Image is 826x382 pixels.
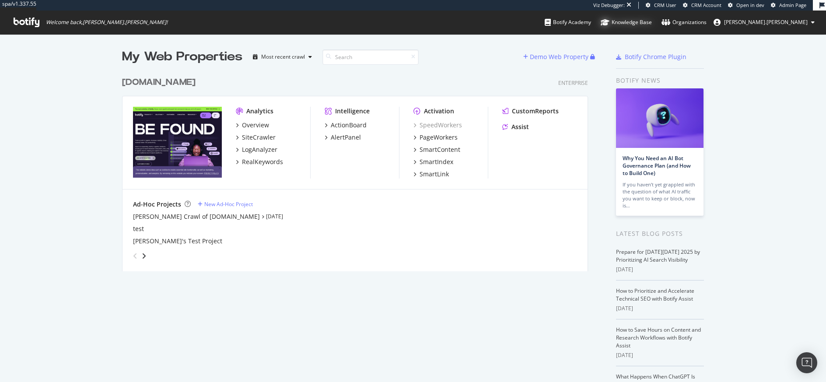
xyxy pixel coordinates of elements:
div: Open Intercom Messenger [796,352,817,373]
div: Botify Academy [545,18,591,27]
a: Overview [236,121,269,130]
a: SiteCrawler [236,133,276,142]
a: SmartLink [413,170,449,179]
div: SmartLink [420,170,449,179]
a: Admin Page [771,2,806,9]
a: CRM Account [683,2,721,9]
span: Open in dev [736,2,764,8]
a: Prepare for [DATE][DATE] 2025 by Prioritizing AI Search Visibility [616,248,700,263]
div: Organizations [661,18,707,27]
a: [PERSON_NAME] Crawl of [DOMAIN_NAME] [133,212,260,221]
a: New Ad-Hoc Project [198,200,253,208]
div: Intelligence [335,107,370,116]
a: LogAnalyzer [236,145,277,154]
div: My Web Properties [122,48,242,66]
a: RealKeywords [236,158,283,166]
div: Ad-Hoc Projects [133,200,181,209]
div: Botify news [616,76,704,85]
div: Botify Chrome Plugin [625,53,686,61]
a: Botify Chrome Plugin [616,53,686,61]
a: Assist [502,123,529,131]
div: CustomReports [512,107,559,116]
a: Organizations [661,11,707,34]
a: Demo Web Property [523,53,590,60]
a: SpeedWorkers [413,121,462,130]
a: How to Prioritize and Accelerate Technical SEO with Botify Assist [616,287,694,302]
div: Most recent crawl [261,54,305,60]
span: Welcome back, [PERSON_NAME].[PERSON_NAME] ! [46,19,168,26]
span: CRM User [654,2,676,8]
a: test [133,224,144,233]
button: Demo Web Property [523,50,590,64]
input: Search [322,49,419,65]
div: Overview [242,121,269,130]
div: SiteCrawler [242,133,276,142]
div: Enterprise [558,79,588,87]
div: New Ad-Hoc Project [204,200,253,208]
div: ActionBoard [331,121,367,130]
a: [DOMAIN_NAME] [122,76,199,89]
div: Latest Blog Posts [616,229,704,238]
a: Botify Academy [545,11,591,34]
div: [DATE] [616,266,704,273]
div: Viz Debugger: [593,2,625,9]
a: [PERSON_NAME]'s Test Project [133,237,222,245]
a: Why You Need an AI Bot Governance Plan (and How to Build One) [623,154,691,177]
div: SmartIndex [420,158,453,166]
div: Knowledge Base [601,18,652,27]
div: [DOMAIN_NAME] [122,76,196,89]
div: If you haven’t yet grappled with the question of what AI traffic you want to keep or block, now is… [623,181,697,209]
a: AlertPanel [325,133,361,142]
a: PageWorkers [413,133,458,142]
a: [DATE] [266,213,283,220]
a: Open in dev [728,2,764,9]
div: Activation [424,107,454,116]
span: Admin Page [779,2,806,8]
a: Knowledge Base [601,11,652,34]
div: angle-right [141,252,147,260]
div: angle-left [129,249,141,263]
a: ActionBoard [325,121,367,130]
img: Why You Need an AI Bot Governance Plan (and How to Build One) [616,88,703,148]
a: CustomReports [502,107,559,116]
span: CRM Account [691,2,721,8]
div: Analytics [246,107,273,116]
img: Botify.com [133,107,222,178]
div: RealKeywords [242,158,283,166]
div: [DATE] [616,351,704,359]
a: SmartContent [413,145,460,154]
button: [PERSON_NAME].[PERSON_NAME] [707,15,822,29]
a: CRM User [646,2,676,9]
span: sarah.bowman [724,18,808,26]
div: AlertPanel [331,133,361,142]
a: SmartIndex [413,158,453,166]
div: PageWorkers [420,133,458,142]
a: How to Save Hours on Content and Research Workflows with Botify Assist [616,326,701,349]
div: Assist [511,123,529,131]
div: Demo Web Property [530,53,588,61]
div: [DATE] [616,305,704,312]
button: Most recent crawl [249,50,315,64]
div: SmartContent [420,145,460,154]
div: grid [122,66,595,271]
div: LogAnalyzer [242,145,277,154]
